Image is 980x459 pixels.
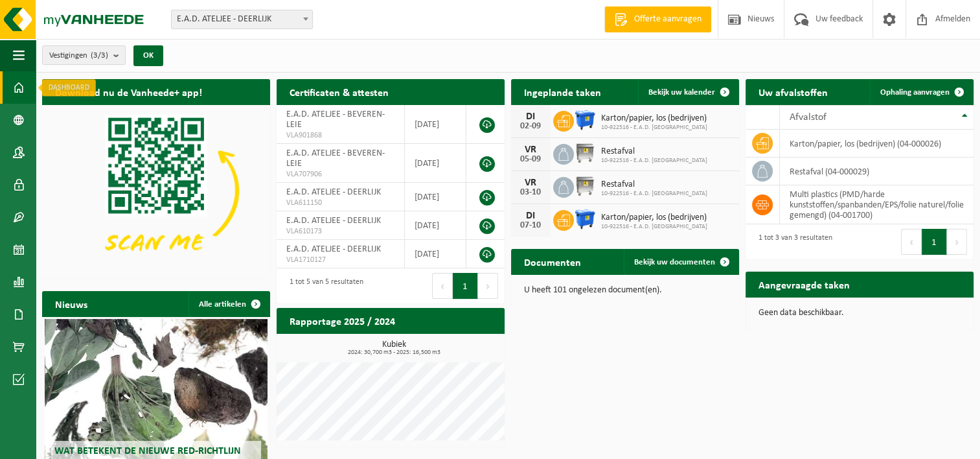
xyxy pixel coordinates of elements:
[277,79,402,104] h2: Certificaten & attesten
[524,286,726,295] p: U heeft 101 ongelezen document(en).
[453,273,478,299] button: 1
[277,308,408,333] h2: Rapportage 2025 / 2024
[42,291,100,316] h2: Nieuws
[601,113,707,124] span: Karton/papier, los (bedrijven)
[283,340,505,356] h3: Kubiek
[405,211,466,240] td: [DATE]
[286,148,385,169] span: E.A.D. ATELJEE - BEVEREN-LEIE
[780,158,974,185] td: restafval (04-000029)
[601,180,707,190] span: Restafval
[638,79,738,105] a: Bekijk uw kalender
[790,112,826,123] span: Afvalstof
[286,255,394,265] span: VLA1710127
[283,349,505,356] span: 2024: 30,700 m3 - 2025: 16,500 m3
[188,291,269,317] a: Alle artikelen
[286,226,394,237] span: VLA610173
[286,216,381,226] span: E.A.D. ATELJEE - DEERLIJK
[601,157,707,165] span: 10-922516 - E.A.D. [GEOGRAPHIC_DATA]
[947,229,967,255] button: Next
[518,178,543,188] div: VR
[511,79,614,104] h2: Ingeplande taken
[518,112,543,122] div: DI
[286,130,394,141] span: VLA901868
[133,45,163,66] button: OK
[286,244,381,254] span: E.A.D. ATELJEE - DEERLIJK
[511,249,594,274] h2: Documenten
[518,155,543,164] div: 05-09
[601,223,707,231] span: 10-922516 - E.A.D. [GEOGRAPHIC_DATA]
[634,258,715,266] span: Bekijk uw documenten
[624,249,738,275] a: Bekijk uw documenten
[518,211,543,221] div: DI
[780,185,974,224] td: multi plastics (PMD/harde kunststoffen/spanbanden/EPS/folie naturel/folie gemengd) (04-001700)
[286,198,394,208] span: VLA611150
[870,79,972,105] a: Ophaling aanvragen
[880,88,950,97] span: Ophaling aanvragen
[91,51,108,60] count: (3/3)
[601,190,707,198] span: 10-922516 - E.A.D. [GEOGRAPHIC_DATA]
[574,208,596,230] img: WB-1100-HPE-BE-01
[574,142,596,164] img: WB-1100-GAL-GY-02
[286,169,394,180] span: VLA707906
[405,240,466,268] td: [DATE]
[286,187,381,197] span: E.A.D. ATELJEE - DEERLIJK
[601,124,707,132] span: 10-922516 - E.A.D. [GEOGRAPHIC_DATA]
[574,175,596,197] img: WB-1100-GAL-GY-02
[432,273,453,299] button: Previous
[405,105,466,144] td: [DATE]
[604,6,711,32] a: Offerte aanvragen
[758,309,961,318] p: Geen data beschikbaar.
[746,272,863,297] h2: Aangevraagde taken
[478,273,498,299] button: Next
[42,105,270,276] img: Download de VHEPlus App
[601,147,707,157] span: Restafval
[518,122,543,131] div: 02-09
[171,10,313,29] span: E.A.D. ATELJEE - DEERLIJK
[42,45,126,65] button: Vestigingen(3/3)
[752,228,832,256] div: 1 tot 3 van 3 resultaten
[631,13,705,26] span: Offerte aanvragen
[283,272,363,300] div: 1 tot 5 van 5 resultaten
[49,46,108,65] span: Vestigingen
[601,213,707,223] span: Karton/papier, los (bedrijven)
[405,144,466,183] td: [DATE]
[780,130,974,158] td: karton/papier, los (bedrijven) (04-000026)
[574,109,596,131] img: WB-1100-HPE-BE-01
[172,10,312,29] span: E.A.D. ATELJEE - DEERLIJK
[518,145,543,155] div: VR
[286,110,385,130] span: E.A.D. ATELJEE - BEVEREN-LEIE
[901,229,922,255] button: Previous
[408,333,503,359] a: Bekijk rapportage
[518,221,543,230] div: 07-10
[648,88,715,97] span: Bekijk uw kalender
[405,183,466,211] td: [DATE]
[42,79,215,104] h2: Download nu de Vanheede+ app!
[746,79,841,104] h2: Uw afvalstoffen
[922,229,947,255] button: 1
[518,188,543,197] div: 03-10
